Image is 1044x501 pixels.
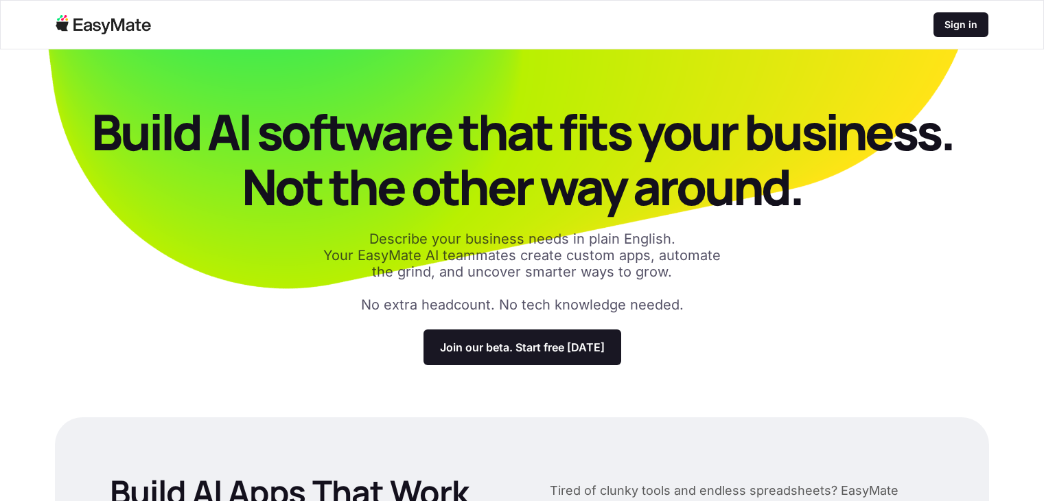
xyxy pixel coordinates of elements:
[944,18,977,32] p: Sign in
[55,104,989,214] p: Build AI software that fits your business. Not the other way around.
[933,12,988,37] a: Sign in
[440,340,605,354] p: Join our beta. Start free [DATE]
[424,329,621,365] a: Join our beta. Start free [DATE]
[316,231,728,280] p: Describe your business needs in plain English. Your EasyMate AI teammates create custom apps, aut...
[361,296,684,313] p: No extra headcount. No tech knowledge needed.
